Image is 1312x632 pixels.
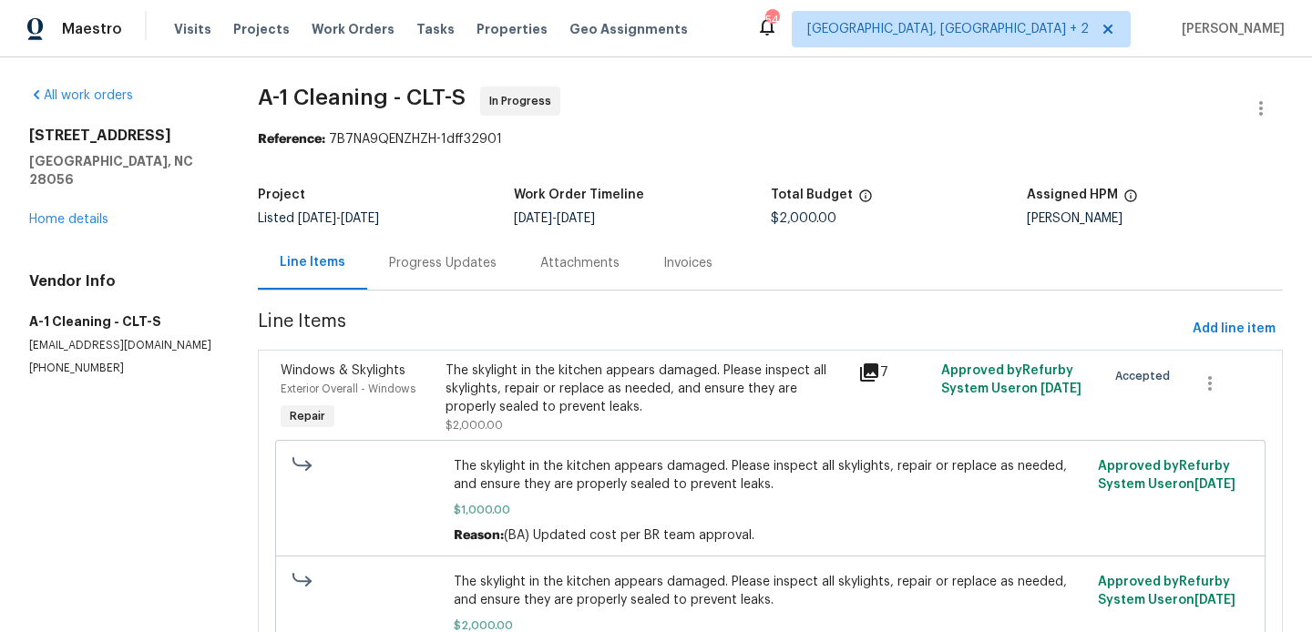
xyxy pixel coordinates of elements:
[258,189,305,201] h5: Project
[29,272,214,291] h4: Vendor Info
[557,212,595,225] span: [DATE]
[1098,460,1235,491] span: Approved by Refurby System User on
[540,254,620,272] div: Attachments
[281,364,405,377] span: Windows & Skylights
[29,361,214,376] p: [PHONE_NUMBER]
[280,253,345,271] div: Line Items
[514,212,552,225] span: [DATE]
[29,152,214,189] h5: [GEOGRAPHIC_DATA], NC 28056
[233,20,290,38] span: Projects
[858,189,873,212] span: The total cost of line items that have been proposed by Opendoor. This sum includes line items th...
[1185,312,1283,346] button: Add line item
[771,212,836,225] span: $2,000.00
[454,501,1087,519] span: $1,000.00
[454,457,1087,494] span: The skylight in the kitchen appears damaged. Please inspect all skylights, repair or replace as n...
[1193,318,1276,341] span: Add line item
[1040,382,1081,395] span: [DATE]
[281,383,415,394] span: Exterior Overall - Windows
[1194,594,1235,607] span: [DATE]
[1194,478,1235,491] span: [DATE]
[663,254,712,272] div: Invoices
[454,573,1087,609] span: The skylight in the kitchen appears damaged. Please inspect all skylights, repair or replace as n...
[858,362,930,383] div: 7
[1115,367,1177,385] span: Accepted
[282,407,333,425] span: Repair
[62,20,122,38] span: Maestro
[1123,189,1138,212] span: The hpm assigned to this work order.
[258,312,1185,346] span: Line Items
[29,213,108,226] a: Home details
[569,20,688,38] span: Geo Assignments
[765,11,778,29] div: 54
[258,130,1283,148] div: 7B7NA9QENZHZH-1dff32901
[298,212,379,225] span: -
[174,20,211,38] span: Visits
[514,212,595,225] span: -
[454,529,504,542] span: Reason:
[446,420,503,431] span: $2,000.00
[29,312,214,331] h5: A-1 Cleaning - CLT-S
[807,20,1089,38] span: [GEOGRAPHIC_DATA], [GEOGRAPHIC_DATA] + 2
[258,133,325,146] b: Reference:
[514,189,644,201] h5: Work Order Timeline
[258,212,379,225] span: Listed
[489,92,559,110] span: In Progress
[1027,189,1118,201] h5: Assigned HPM
[504,529,754,542] span: (BA) Updated cost per BR team approval.
[389,254,497,272] div: Progress Updates
[29,89,133,102] a: All work orders
[446,362,847,416] div: The skylight in the kitchen appears damaged. Please inspect all skylights, repair or replace as n...
[416,23,455,36] span: Tasks
[771,189,853,201] h5: Total Budget
[312,20,395,38] span: Work Orders
[1174,20,1285,38] span: [PERSON_NAME]
[941,364,1081,395] span: Approved by Refurby System User on
[29,127,214,145] h2: [STREET_ADDRESS]
[1098,576,1235,607] span: Approved by Refurby System User on
[29,338,214,353] p: [EMAIL_ADDRESS][DOMAIN_NAME]
[258,87,466,108] span: A-1 Cleaning - CLT-S
[1027,212,1283,225] div: [PERSON_NAME]
[298,212,336,225] span: [DATE]
[341,212,379,225] span: [DATE]
[477,20,548,38] span: Properties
